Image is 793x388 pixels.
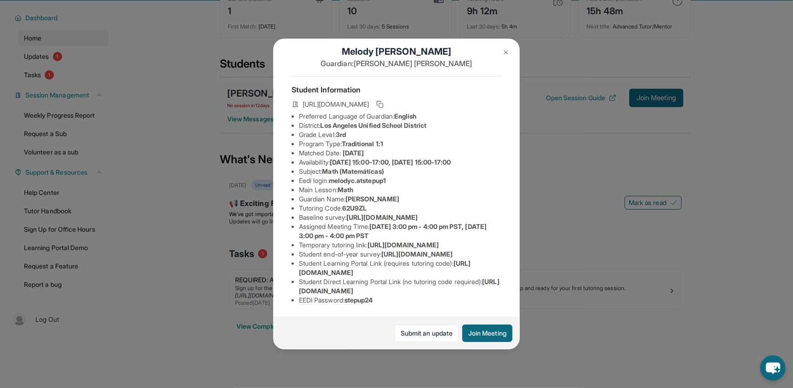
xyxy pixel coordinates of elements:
[346,213,418,221] span: [URL][DOMAIN_NAME]
[299,148,501,158] li: Matched Date:
[299,296,501,305] li: EEDI Password :
[299,130,501,139] li: Grade Level:
[299,139,501,148] li: Program Type:
[299,213,501,222] li: Baseline survey :
[303,100,369,109] span: [URL][DOMAIN_NAME]
[321,121,426,129] span: Los Angeles Unified School District
[760,355,786,381] button: chat-button
[381,250,453,258] span: [URL][DOMAIN_NAME]
[342,204,367,212] span: 62U9ZL
[292,45,501,58] h1: Melody [PERSON_NAME]
[299,250,501,259] li: Student end-of-year survey :
[322,167,384,175] span: Math (Matemáticas)
[299,185,501,194] li: Main Lesson :
[395,325,459,342] a: Submit an update
[374,99,385,110] button: Copy link
[394,112,417,120] span: English
[292,84,501,95] h4: Student Information
[462,325,512,342] button: Join Meeting
[299,194,501,204] li: Guardian Name :
[343,149,364,157] span: [DATE]
[336,131,346,138] span: 3rd
[338,186,353,194] span: Math
[342,140,383,148] span: Traditional 1:1
[345,296,373,304] span: stepup24
[299,240,501,250] li: Temporary tutoring link :
[299,167,501,176] li: Subject :
[329,177,386,184] span: melodyc.atstepup1
[368,241,439,249] span: [URL][DOMAIN_NAME]
[299,204,501,213] li: Tutoring Code :
[502,49,510,56] img: Close Icon
[299,259,501,277] li: Student Learning Portal Link (requires tutoring code) :
[292,58,501,69] p: Guardian: [PERSON_NAME] [PERSON_NAME]
[299,121,501,130] li: District:
[299,112,501,121] li: Preferred Language of Guardian:
[299,222,501,240] li: Assigned Meeting Time :
[345,195,399,203] span: [PERSON_NAME]
[299,277,501,296] li: Student Direct Learning Portal Link (no tutoring code required) :
[299,158,501,167] li: Availability:
[299,176,501,185] li: Eedi login :
[330,158,451,166] span: [DATE] 15:00-17:00, [DATE] 15:00-17:00
[299,223,487,240] span: [DATE] 3:00 pm - 4:00 pm PST, [DATE] 3:00 pm - 4:00 pm PST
